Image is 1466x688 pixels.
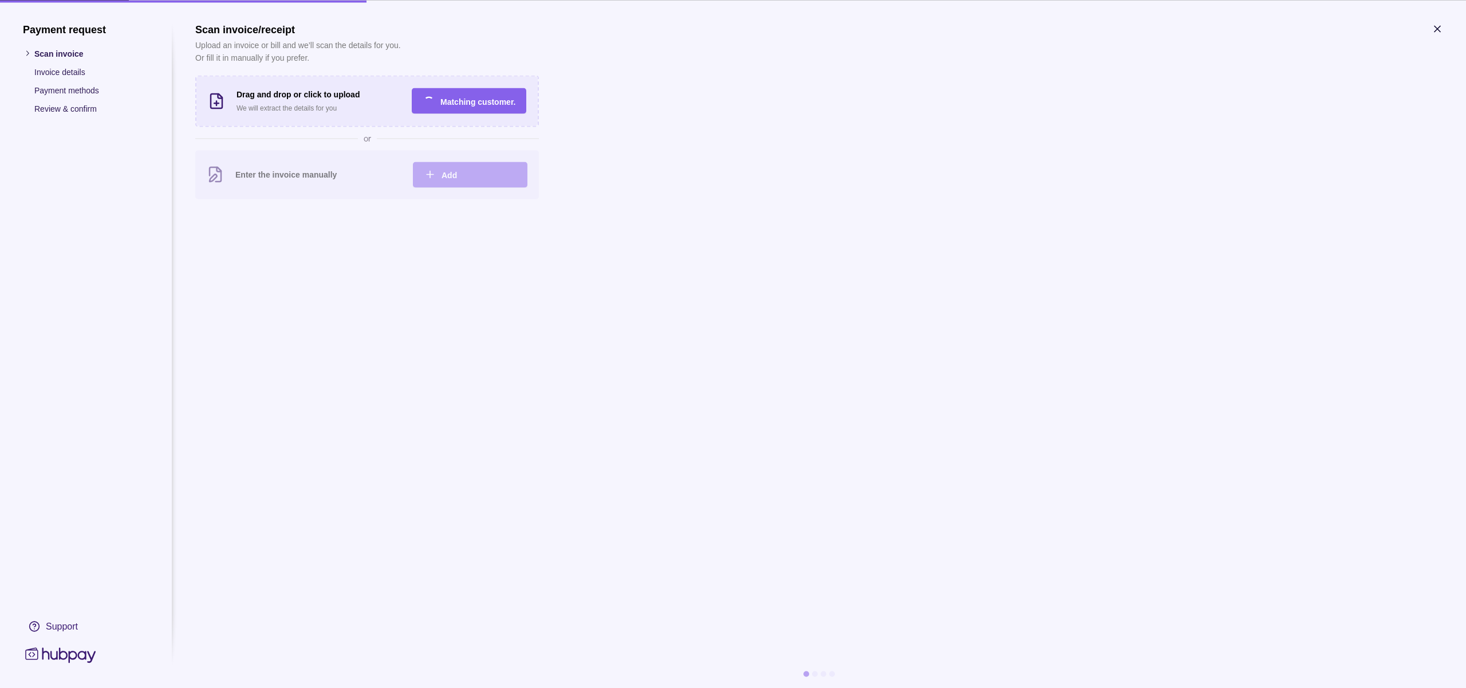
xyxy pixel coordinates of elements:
[34,102,149,115] p: Review & confirm
[34,65,149,78] p: Invoice details
[46,620,78,632] div: Support
[34,47,149,60] p: Scan invoice
[195,23,401,36] h1: Scan invoice/receipt
[440,97,515,106] span: Matching customer.
[23,614,149,638] a: Support
[237,88,400,100] h3: Drag and drop or click to upload
[364,132,371,144] span: or
[412,88,526,114] button: Matching customer.
[34,84,149,96] p: Payment methods
[195,38,401,64] p: Upload an invoice or bill and we’ll scan the details for you. Or fill it in manually if you prefer.
[237,101,400,114] p: We will extract the details for you
[23,23,149,36] h1: Payment request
